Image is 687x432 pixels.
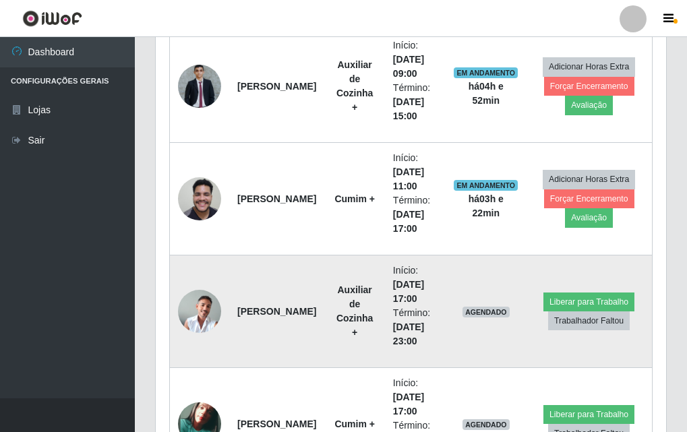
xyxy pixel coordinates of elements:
strong: Auxiliar de Cozinha + [336,284,373,338]
time: [DATE] 23:00 [393,321,424,346]
button: Avaliação [565,96,613,115]
li: Término: [393,81,438,123]
strong: há 03 h e 22 min [469,193,504,218]
strong: [PERSON_NAME] [237,193,316,204]
button: Avaliação [565,208,613,227]
li: Término: [393,193,438,236]
time: [DATE] 17:00 [393,392,424,416]
button: Trabalhador Faltou [548,311,630,330]
button: Liberar para Trabalho [543,292,634,311]
strong: Cumim + [334,193,375,204]
img: 1698100436346.jpeg [178,290,221,333]
span: EM ANDAMENTO [454,180,518,191]
strong: [PERSON_NAME] [237,306,316,317]
img: CoreUI Logo [22,10,82,27]
button: Liberar para Trabalho [543,405,634,424]
time: [DATE] 09:00 [393,54,424,79]
strong: há 04 h e 52 min [469,81,504,106]
button: Forçar Encerramento [544,77,634,96]
time: [DATE] 11:00 [393,166,424,191]
img: 1750720776565.jpeg [178,170,221,227]
strong: Cumim + [334,419,375,429]
strong: Auxiliar de Cozinha + [336,59,373,113]
li: Início: [393,151,438,193]
span: EM ANDAMENTO [454,67,518,78]
time: [DATE] 15:00 [393,96,424,121]
time: [DATE] 17:00 [393,279,424,304]
button: Adicionar Horas Extra [543,57,635,76]
li: Término: [393,306,438,348]
img: 1718840561101.jpeg [178,65,221,108]
button: Forçar Encerramento [544,189,634,208]
button: Adicionar Horas Extra [543,170,635,189]
li: Início: [393,264,438,306]
strong: [PERSON_NAME] [237,81,316,92]
time: [DATE] 17:00 [393,209,424,234]
li: Início: [393,38,438,81]
strong: [PERSON_NAME] [237,419,316,429]
span: AGENDADO [462,419,510,430]
li: Início: [393,376,438,419]
span: AGENDADO [462,307,510,317]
